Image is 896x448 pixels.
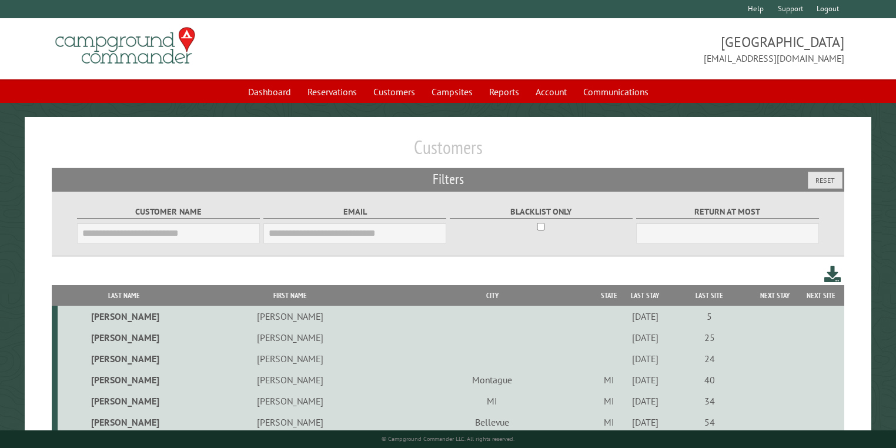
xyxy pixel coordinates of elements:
[390,369,595,390] td: Montague
[241,81,298,103] a: Dashboard
[482,81,526,103] a: Reports
[52,168,845,190] h2: Filters
[623,285,667,306] th: Last Stay
[190,348,390,369] td: [PERSON_NAME]
[595,369,623,390] td: MI
[625,416,665,428] div: [DATE]
[58,369,190,390] td: [PERSON_NAME]
[190,390,390,412] td: [PERSON_NAME]
[636,205,819,219] label: Return at most
[595,412,623,433] td: MI
[300,81,364,103] a: Reservations
[366,81,422,103] a: Customers
[576,81,656,103] a: Communications
[190,369,390,390] td: [PERSON_NAME]
[190,327,390,348] td: [PERSON_NAME]
[625,374,665,386] div: [DATE]
[58,306,190,327] td: [PERSON_NAME]
[390,390,595,412] td: MI
[450,205,633,219] label: Blacklist only
[190,412,390,433] td: [PERSON_NAME]
[667,306,752,327] td: 5
[190,285,390,306] th: First Name
[595,390,623,412] td: MI
[52,23,199,69] img: Campground Commander
[752,285,797,306] th: Next Stay
[625,332,665,343] div: [DATE]
[263,205,446,219] label: Email
[77,205,260,219] label: Customer Name
[667,327,752,348] td: 25
[667,285,752,306] th: Last Site
[625,353,665,365] div: [DATE]
[808,172,842,189] button: Reset
[667,369,752,390] td: 40
[390,285,595,306] th: City
[58,348,190,369] td: [PERSON_NAME]
[58,412,190,433] td: [PERSON_NAME]
[797,285,844,306] th: Next Site
[382,435,514,443] small: © Campground Commander LLC. All rights reserved.
[190,306,390,327] td: [PERSON_NAME]
[52,136,845,168] h1: Customers
[390,412,595,433] td: Bellevue
[424,81,480,103] a: Campsites
[58,390,190,412] td: [PERSON_NAME]
[448,32,844,65] span: [GEOGRAPHIC_DATA] [EMAIL_ADDRESS][DOMAIN_NAME]
[824,263,841,285] a: Download this customer list (.csv)
[625,310,665,322] div: [DATE]
[625,395,665,407] div: [DATE]
[667,390,752,412] td: 34
[58,327,190,348] td: [PERSON_NAME]
[667,348,752,369] td: 24
[667,412,752,433] td: 54
[529,81,574,103] a: Account
[58,285,190,306] th: Last Name
[595,285,623,306] th: State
